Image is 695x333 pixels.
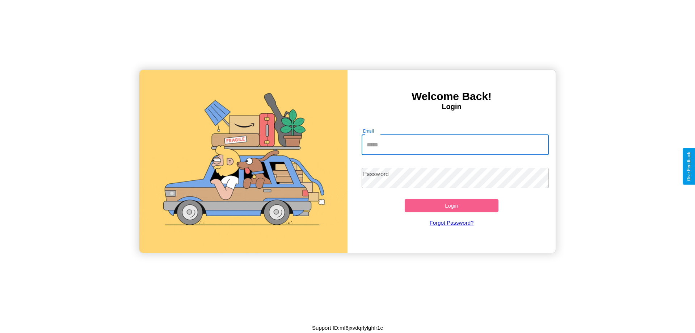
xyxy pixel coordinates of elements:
h4: Login [347,103,556,111]
label: Email [363,128,374,134]
p: Support ID: mf6jxvdqrlylghlr1c [312,323,383,333]
h3: Welcome Back! [347,90,556,103]
a: Forgot Password? [358,212,546,233]
img: gif [139,70,347,253]
button: Login [405,199,498,212]
div: Give Feedback [686,152,691,181]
